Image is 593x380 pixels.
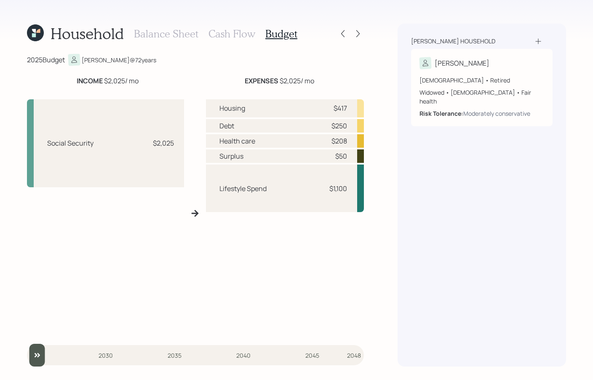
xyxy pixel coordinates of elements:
div: [PERSON_NAME] @ 72 years [82,56,156,64]
div: [PERSON_NAME] [435,58,489,68]
div: Surplus [219,151,243,161]
div: $208 [331,136,347,146]
b: INCOME [77,76,103,85]
div: $417 [334,103,347,113]
b: EXPENSES [245,76,278,85]
div: Moderately conservative [463,109,530,118]
div: Social Security [47,138,93,148]
div: $250 [331,121,347,131]
div: $1,100 [329,183,347,194]
div: 2025 Budget [27,55,65,65]
div: Housing [219,103,245,113]
h3: Cash Flow [208,28,255,40]
h1: Household [51,24,124,43]
b: Risk Tolerance: [419,109,463,117]
div: $50 [335,151,347,161]
div: $2,025 [153,138,174,148]
div: $2,025 / mo [77,76,139,86]
h3: Balance Sheet [134,28,198,40]
div: Widowed • [DEMOGRAPHIC_DATA] • Fair health [419,88,544,106]
div: [PERSON_NAME] household [411,37,495,45]
div: [DEMOGRAPHIC_DATA] • Retired [419,76,544,85]
div: Health care [219,136,255,146]
div: $2,025 / mo [245,76,314,86]
div: Lifestyle Spend [219,183,267,194]
div: Debt [219,121,234,131]
h3: Budget [265,28,297,40]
